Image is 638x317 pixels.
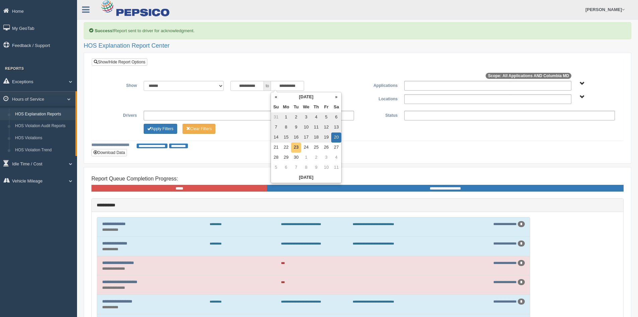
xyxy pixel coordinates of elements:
h2: HOS Explanation Report Center [84,43,631,49]
td: 9 [311,163,321,173]
td: 2 [291,112,301,122]
td: 15 [281,133,291,143]
td: 10 [321,163,331,173]
button: Download Data [91,149,127,156]
td: 10 [301,122,311,133]
td: 2 [311,153,321,163]
th: « [271,92,281,102]
td: 20 [331,133,341,143]
td: 1 [301,153,311,163]
a: HOS Violation Trend [12,144,75,156]
td: 11 [331,163,341,173]
h4: Report Queue Completion Progress: [91,176,624,182]
td: 28 [271,153,281,163]
a: HOS Violations [12,132,75,144]
td: 14 [271,133,281,143]
span: to [264,81,271,91]
td: 29 [281,153,291,163]
td: 30 [291,153,301,163]
b: Success! [95,28,114,33]
th: » [331,92,341,102]
td: 16 [291,133,301,143]
th: [DATE] [281,92,331,102]
th: Tu [291,102,301,112]
td: 6 [281,163,291,173]
td: 4 [331,153,341,163]
label: Show [97,81,140,89]
th: Fr [321,102,331,112]
button: Change Filter Options [183,124,216,134]
th: We [301,102,311,112]
td: 9 [291,122,301,133]
div: Report sent to driver for acknowledgment. [84,22,631,39]
td: 3 [301,112,311,122]
td: 11 [311,122,321,133]
td: 22 [281,143,291,153]
label: Status [357,111,401,119]
td: 12 [321,122,331,133]
a: Show/Hide Report Options [92,58,147,66]
th: Sa [331,102,341,112]
td: 19 [321,133,331,143]
td: 17 [301,133,311,143]
td: 1 [281,112,291,122]
td: 25 [311,143,321,153]
td: 8 [281,122,291,133]
td: 27 [331,143,341,153]
td: 18 [311,133,321,143]
td: 6 [331,112,341,122]
td: 26 [321,143,331,153]
td: 5 [271,163,281,173]
a: HOS Explanation Reports [12,108,75,120]
td: 24 [301,143,311,153]
td: 7 [271,122,281,133]
a: HOS Violation Audit Reports [12,120,75,132]
label: Applications [357,81,401,89]
td: 7 [291,163,301,173]
th: Th [311,102,321,112]
th: Mo [281,102,291,112]
td: 4 [311,112,321,122]
span: Scope: All Applications AND Columbia MD [486,73,571,79]
td: 3 [321,153,331,163]
td: 21 [271,143,281,153]
td: 23 [291,143,301,153]
td: 5 [321,112,331,122]
th: [DATE] [271,173,341,183]
th: Su [271,102,281,112]
label: Locations [358,94,401,102]
td: 31 [271,112,281,122]
td: 13 [331,122,341,133]
td: 8 [301,163,311,173]
button: Change Filter Options [144,124,177,134]
label: Drivers [97,111,140,119]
